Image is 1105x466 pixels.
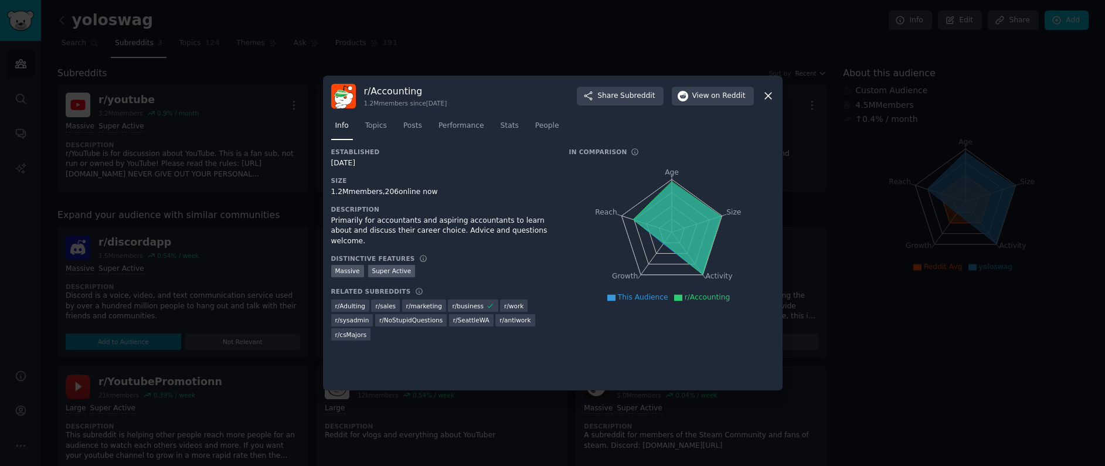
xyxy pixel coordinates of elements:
h3: In Comparison [569,148,627,156]
span: on Reddit [711,91,745,101]
tspan: Growth [612,272,638,280]
button: ShareSubreddit [577,87,663,106]
span: r/ antiwork [499,316,531,324]
span: r/ SeattleWA [453,316,489,324]
span: View [692,91,746,101]
tspan: Age [665,168,679,176]
div: 1.2M members since [DATE] [364,99,447,107]
span: r/ sysadmin [335,316,369,324]
span: Subreddit [620,91,655,101]
button: Viewon Reddit [672,87,754,106]
a: Performance [434,117,488,141]
h3: Description [331,205,553,213]
span: Topics [365,121,387,131]
div: 1.2M members, 206 online now [331,187,553,198]
span: r/ business [452,302,484,310]
span: r/ NoStupidQuestions [379,316,443,324]
h3: Distinctive Features [331,254,415,263]
div: Super Active [368,265,416,277]
span: This Audience [618,293,668,301]
tspan: Activity [705,272,732,280]
h3: Size [331,176,553,185]
span: r/Accounting [685,293,730,301]
span: Performance [438,121,484,131]
tspan: Size [726,208,741,216]
span: Posts [403,121,422,131]
span: r/ work [504,302,523,310]
span: r/ marketing [406,302,442,310]
div: Primarily for accountants and aspiring accountants to learn about and discuss their career choice... [331,216,553,247]
h3: Established [331,148,553,156]
div: [DATE] [331,158,553,169]
img: Accounting [331,84,356,108]
span: r/ sales [375,302,396,310]
span: Stats [501,121,519,131]
a: Stats [497,117,523,141]
div: Massive [331,265,364,277]
h3: Related Subreddits [331,287,411,295]
h3: r/ Accounting [364,85,447,97]
a: People [531,117,563,141]
a: Posts [399,117,426,141]
span: People [535,121,559,131]
span: Share [597,91,655,101]
span: Info [335,121,349,131]
a: Info [331,117,353,141]
a: Topics [361,117,391,141]
span: r/ csMajors [335,331,367,339]
span: r/ Adulting [335,302,365,310]
tspan: Reach [595,208,617,216]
